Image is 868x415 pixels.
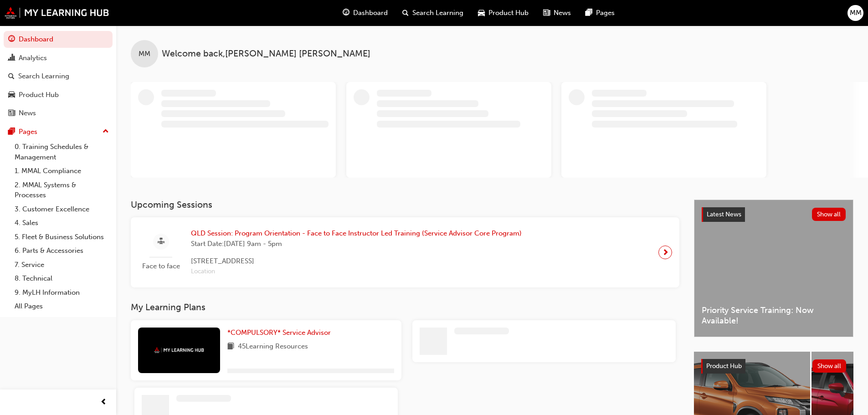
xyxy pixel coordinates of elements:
[812,359,847,373] button: Show all
[812,208,846,221] button: Show all
[694,200,853,337] a: Latest NewsShow allPriority Service Training: Now Available!
[847,5,863,21] button: MM
[707,210,741,218] span: Latest News
[8,128,15,136] span: pages-icon
[131,200,679,210] h3: Upcoming Sessions
[11,164,113,178] a: 1. MMAL Compliance
[238,341,308,353] span: 45 Learning Resources
[4,68,113,85] a: Search Learning
[662,246,669,259] span: next-icon
[154,347,204,353] img: mmal
[353,8,388,18] span: Dashboard
[11,258,113,272] a: 7. Service
[191,239,522,249] span: Start Date: [DATE] 9am - 5pm
[4,123,113,140] button: Pages
[11,216,113,230] a: 4. Sales
[8,36,15,44] span: guage-icon
[227,341,234,353] span: book-icon
[4,29,113,123] button: DashboardAnalyticsSearch LearningProduct HubNews
[596,8,615,18] span: Pages
[19,53,47,63] div: Analytics
[4,50,113,67] a: Analytics
[131,302,679,313] h3: My Learning Plans
[11,272,113,286] a: 8. Technical
[543,7,550,19] span: news-icon
[191,228,522,239] span: QLD Session: Program Orientation - Face to Face Instructor Led Training (Service Advisor Core Pro...
[701,359,846,374] a: Product HubShow all
[488,8,529,18] span: Product Hub
[11,286,113,300] a: 9. MyLH Information
[412,8,463,18] span: Search Learning
[158,236,164,247] span: sessionType_FACE_TO_FACE-icon
[706,362,742,370] span: Product Hub
[11,230,113,244] a: 5. Fleet & Business Solutions
[100,397,107,408] span: prev-icon
[335,4,395,22] a: guage-iconDashboard
[138,225,672,280] a: Face to faceQLD Session: Program Orientation - Face to Face Instructor Led Training (Service Advi...
[11,140,113,164] a: 0. Training Schedules & Management
[11,178,113,202] a: 2. MMAL Systems & Processes
[8,72,15,81] span: search-icon
[471,4,536,22] a: car-iconProduct Hub
[850,8,862,18] span: MM
[402,7,409,19] span: search-icon
[19,90,59,100] div: Product Hub
[11,202,113,216] a: 3. Customer Excellence
[19,127,37,137] div: Pages
[162,49,370,59] span: Welcome back , [PERSON_NAME] [PERSON_NAME]
[139,49,150,59] span: MM
[554,8,571,18] span: News
[191,266,522,277] span: Location
[11,244,113,258] a: 6. Parts & Accessories
[4,105,113,122] a: News
[18,71,69,82] div: Search Learning
[11,299,113,313] a: All Pages
[138,261,184,272] span: Face to face
[702,305,846,326] span: Priority Service Training: Now Available!
[191,256,522,266] span: [STREET_ADDRESS]
[8,91,15,99] span: car-icon
[343,7,349,19] span: guage-icon
[8,109,15,118] span: news-icon
[578,4,622,22] a: pages-iconPages
[19,108,36,118] div: News
[536,4,578,22] a: news-iconNews
[586,7,592,19] span: pages-icon
[4,31,113,48] a: Dashboard
[478,7,485,19] span: car-icon
[8,54,15,62] span: chart-icon
[4,87,113,103] a: Product Hub
[103,126,109,138] span: up-icon
[395,4,471,22] a: search-iconSearch Learning
[227,328,331,337] span: *COMPULSORY* Service Advisor
[702,207,846,222] a: Latest NewsShow all
[227,328,334,338] a: *COMPULSORY* Service Advisor
[5,7,109,19] img: mmal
